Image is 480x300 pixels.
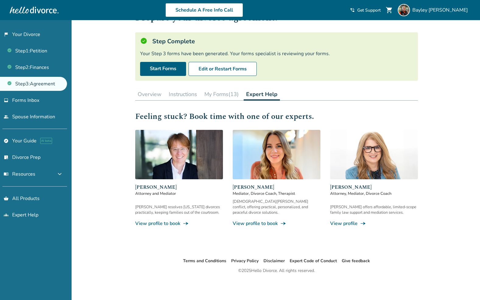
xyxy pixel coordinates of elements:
[280,220,286,227] span: line_end_arrow_notch
[135,130,223,179] img: Anne Mania
[165,3,243,17] a: Schedule A Free Info Call
[4,172,9,177] span: menu_book
[357,7,381,13] span: Get Support
[135,204,223,215] div: [PERSON_NAME] resolves [US_STATE] divorces practically, keeping families out of the courtroom.
[350,7,381,13] a: phone_in_talkGet Support
[386,6,393,14] span: shopping_cart
[4,171,35,177] span: Resources
[135,220,223,227] a: View profile to bookline_end_arrow_notch
[135,191,223,196] span: Attorney and Mediator
[183,258,226,264] a: Terms and Conditions
[4,155,9,160] span: list_alt_check
[263,257,285,265] li: Disclaimer
[183,220,189,227] span: line_end_arrow_notch
[233,220,320,227] a: View profile to bookline_end_arrow_notch
[233,199,320,215] div: [DEMOGRAPHIC_DATA][PERSON_NAME] conflict, offering practical, personalized, and peaceful divorce ...
[135,88,164,100] button: Overview
[140,62,186,76] a: Start Forms
[360,220,366,227] span: line_end_arrow_notch
[450,271,480,300] iframe: Chat Widget
[233,184,320,191] span: [PERSON_NAME]
[330,130,418,179] img: Lisa Zonder
[202,88,241,100] button: My Forms(13)
[135,184,223,191] span: [PERSON_NAME]
[4,212,9,217] span: groups
[12,97,39,104] span: Forms Inbox
[330,220,418,227] a: View profileline_end_arrow_notch
[412,7,470,13] span: Bayley [PERSON_NAME]
[4,32,9,37] span: flag_2
[166,88,199,100] button: Instructions
[398,4,410,16] img: Bayley Dycus
[350,8,355,12] span: phone_in_talk
[4,196,9,201] span: shopping_basket
[4,114,9,119] span: people
[231,258,259,264] a: Privacy Policy
[342,257,370,265] li: Give feedback
[330,204,418,215] div: [PERSON_NAME] offers affordable, limited-scope family law support and mediation services.
[135,110,418,123] h2: Feeling stuck? Book time with one of our experts.
[56,170,63,178] span: expand_more
[189,62,257,76] button: Edit or Restart Forms
[330,191,418,196] span: Attorney, Mediator, Divorce Coach
[330,184,418,191] span: [PERSON_NAME]
[40,138,52,144] span: AI beta
[4,138,9,143] span: explore
[290,258,337,264] a: Expert Code of Conduct
[233,191,320,196] span: Mediator, Divorce Coach, Therapist
[152,37,195,45] h5: Step Complete
[4,98,9,103] span: inbox
[244,88,280,101] button: Expert Help
[238,267,315,274] div: © 2025 Hello Divorce. All rights reserved.
[233,130,320,179] img: Kristen Howerton
[140,50,413,57] div: Your Step 3 forms have been generated. Your forms specialist is reviewing your forms.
